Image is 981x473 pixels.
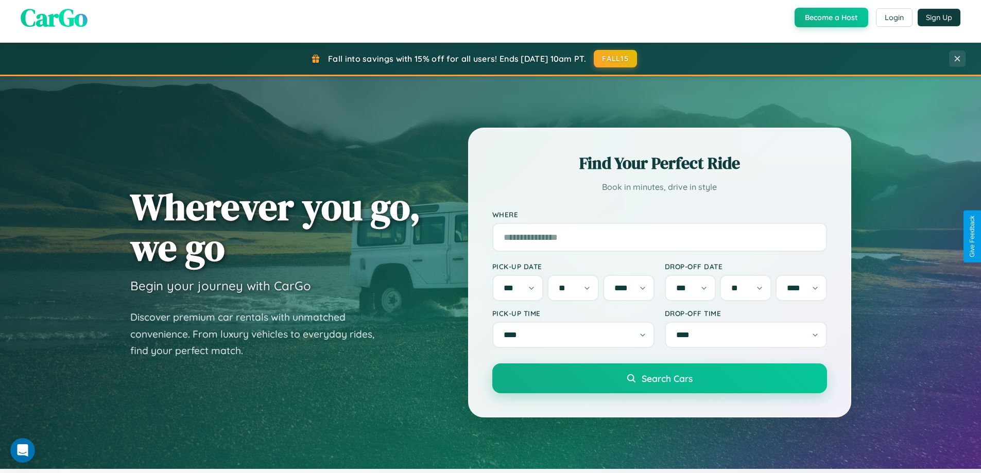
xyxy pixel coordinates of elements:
label: Where [492,210,827,219]
button: Become a Host [795,8,868,27]
button: Login [876,8,913,27]
p: Discover premium car rentals with unmatched convenience. From luxury vehicles to everyday rides, ... [130,309,388,359]
button: Search Cars [492,363,827,393]
label: Pick-up Time [492,309,655,318]
iframe: Intercom live chat [10,438,35,463]
span: Search Cars [642,373,693,384]
h2: Find Your Perfect Ride [492,152,827,174]
span: CarGo [21,1,88,34]
h1: Wherever you go, we go [130,186,421,268]
p: Book in minutes, drive in style [492,180,827,195]
button: Sign Up [918,9,960,26]
div: Give Feedback [969,216,976,257]
button: FALL15 [594,50,637,67]
span: Fall into savings with 15% off for all users! Ends [DATE] 10am PT. [328,54,586,64]
label: Drop-off Time [665,309,827,318]
h3: Begin your journey with CarGo [130,278,311,293]
label: Pick-up Date [492,262,655,271]
label: Drop-off Date [665,262,827,271]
